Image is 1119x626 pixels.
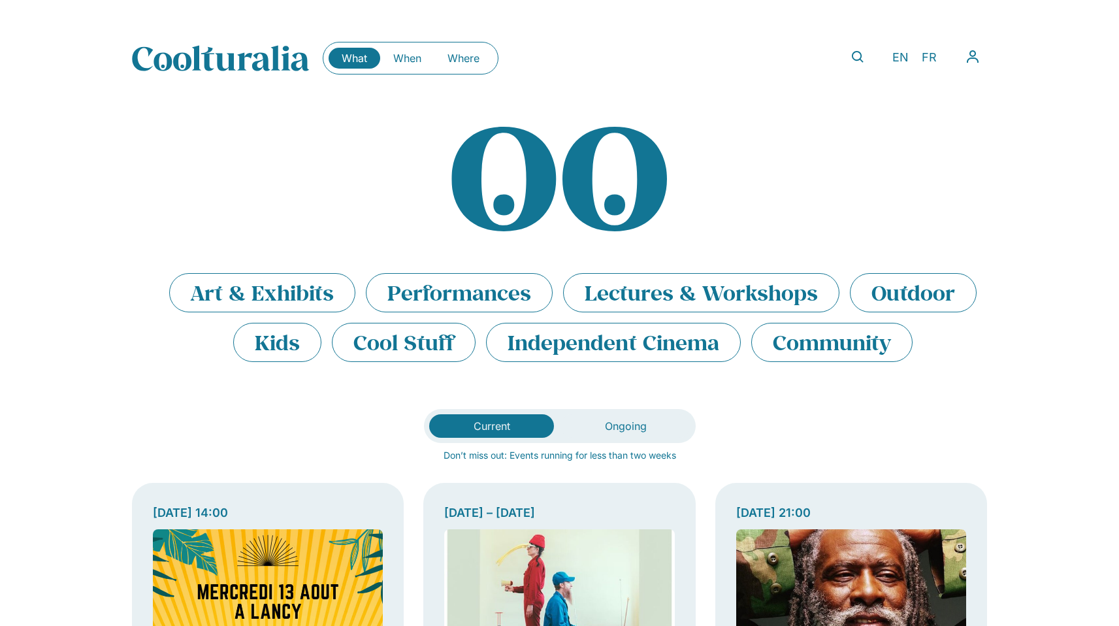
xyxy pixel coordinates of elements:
[915,48,943,67] a: FR
[169,273,355,312] li: Art & Exhibits
[329,48,380,69] a: What
[132,448,988,462] p: Don’t miss out: Events running for less than two weeks
[892,51,909,65] span: EN
[474,420,510,433] span: Current
[563,273,839,312] li: Lectures & Workshops
[153,504,383,521] div: [DATE] 14:00
[751,323,913,362] li: Community
[329,48,493,69] nav: Menu
[958,42,988,72] nav: Menu
[332,323,476,362] li: Cool Stuff
[850,273,977,312] li: Outdoor
[486,323,741,362] li: Independent Cinema
[605,420,647,433] span: Ongoing
[958,42,988,72] button: Menu Toggle
[434,48,493,69] a: Where
[233,323,321,362] li: Kids
[380,48,434,69] a: When
[886,48,915,67] a: EN
[736,504,967,521] div: [DATE] 21:00
[444,504,675,521] div: [DATE] – [DATE]
[366,273,553,312] li: Performances
[922,51,937,65] span: FR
